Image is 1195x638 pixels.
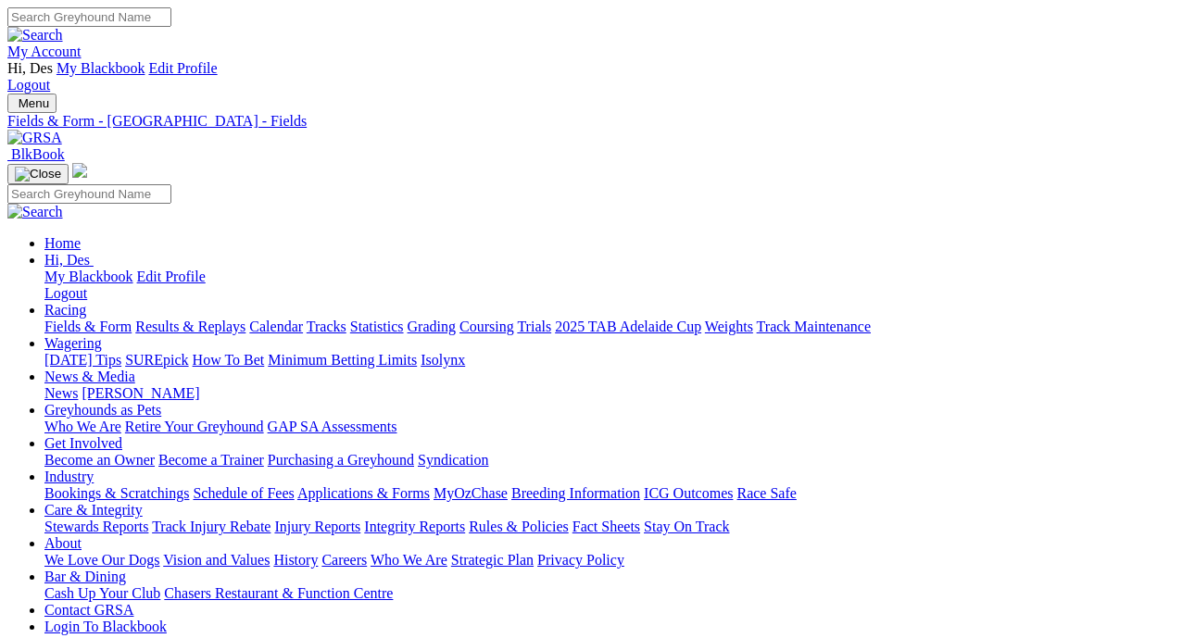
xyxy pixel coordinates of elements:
a: Bar & Dining [44,569,126,584]
span: Menu [19,96,49,110]
a: Breeding Information [511,485,640,501]
a: Syndication [418,452,488,468]
div: Wagering [44,352,1188,369]
a: Injury Reports [274,519,360,534]
img: Close [15,167,61,181]
a: Integrity Reports [364,519,465,534]
button: Toggle navigation [7,164,69,184]
a: GAP SA Assessments [268,419,397,434]
div: Care & Integrity [44,519,1188,535]
a: Industry [44,469,94,484]
a: Isolynx [421,352,465,368]
a: History [273,552,318,568]
div: Racing [44,319,1188,335]
a: We Love Our Dogs [44,552,159,568]
a: Weights [705,319,753,334]
a: Careers [321,552,367,568]
div: Industry [44,485,1188,502]
a: My Account [7,44,82,59]
a: News [44,385,78,401]
a: Tracks [307,319,346,334]
div: My Account [7,60,1188,94]
a: Edit Profile [148,60,217,76]
a: Fields & Form [44,319,132,334]
a: About [44,535,82,551]
div: Hi, Des [44,269,1188,302]
a: Applications & Forms [297,485,430,501]
a: Hi, Des [44,252,94,268]
a: Get Involved [44,435,122,451]
a: Logout [7,77,50,93]
a: Calendar [249,319,303,334]
a: Schedule of Fees [193,485,294,501]
a: How To Bet [193,352,265,368]
img: logo-grsa-white.png [72,163,87,178]
div: Get Involved [44,452,1188,469]
a: Retire Your Greyhound [125,419,264,434]
a: Strategic Plan [451,552,534,568]
a: Become a Trainer [158,452,264,468]
a: Privacy Policy [537,552,624,568]
a: My Blackbook [44,269,133,284]
a: Grading [408,319,456,334]
a: Fields & Form - [GEOGRAPHIC_DATA] - Fields [7,113,1188,130]
a: Edit Profile [137,269,206,284]
span: Hi, Des [7,60,53,76]
a: [DATE] Tips [44,352,121,368]
div: Greyhounds as Pets [44,419,1188,435]
a: SUREpick [125,352,188,368]
img: Search [7,27,63,44]
span: Hi, Des [44,252,90,268]
a: Who We Are [371,552,447,568]
a: My Blackbook [57,60,145,76]
a: Cash Up Your Club [44,585,160,601]
a: Minimum Betting Limits [268,352,417,368]
a: BlkBook [7,146,65,162]
a: News & Media [44,369,135,384]
div: News & Media [44,385,1188,402]
a: Vision and Values [163,552,270,568]
a: Race Safe [736,485,796,501]
a: Home [44,235,81,251]
a: ICG Outcomes [644,485,733,501]
div: About [44,552,1188,569]
img: GRSA [7,130,62,146]
a: Track Maintenance [757,319,871,334]
a: Stay On Track [644,519,729,534]
input: Search [7,7,171,27]
a: Statistics [350,319,404,334]
a: Coursing [459,319,514,334]
a: Care & Integrity [44,502,143,518]
a: [PERSON_NAME] [82,385,199,401]
a: Results & Replays [135,319,245,334]
a: Contact GRSA [44,602,133,618]
img: Search [7,204,63,220]
span: BlkBook [11,146,65,162]
div: Bar & Dining [44,585,1188,602]
a: Stewards Reports [44,519,148,534]
a: Trials [517,319,551,334]
a: Track Injury Rebate [152,519,270,534]
a: Bookings & Scratchings [44,485,189,501]
a: Greyhounds as Pets [44,402,161,418]
a: Chasers Restaurant & Function Centre [164,585,393,601]
a: Logout [44,285,87,301]
a: Racing [44,302,86,318]
a: Wagering [44,335,102,351]
a: Who We Are [44,419,121,434]
a: MyOzChase [434,485,508,501]
a: Purchasing a Greyhound [268,452,414,468]
button: Toggle navigation [7,94,57,113]
a: 2025 TAB Adelaide Cup [555,319,701,334]
a: Rules & Policies [469,519,569,534]
input: Search [7,184,171,204]
a: Become an Owner [44,452,155,468]
a: Fact Sheets [572,519,640,534]
a: Login To Blackbook [44,619,167,634]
